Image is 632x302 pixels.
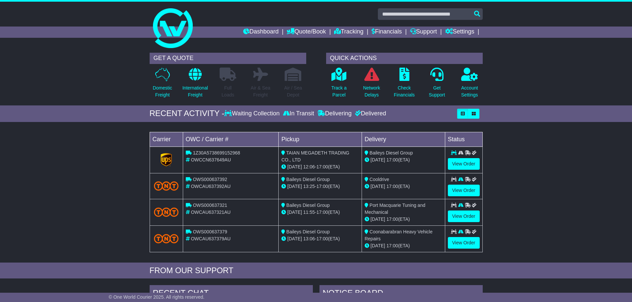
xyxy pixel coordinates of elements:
[362,132,445,147] td: Delivery
[191,236,231,241] span: OWCAU637379AU
[370,177,389,182] span: Cooldrive
[326,53,483,64] div: QUICK ACTIONS
[193,150,240,155] span: 1Z30A5738699152968
[394,85,415,98] p: Check Financials
[461,85,478,98] p: Account Settings
[287,236,302,241] span: [DATE]
[109,294,205,300] span: © One World Courier 2025. All rights reserved.
[287,210,302,215] span: [DATE]
[150,53,306,64] div: GET A QUOTE
[445,27,474,38] a: Settings
[220,85,236,98] p: Full Loads
[448,185,480,196] a: View Order
[150,266,483,275] div: FROM OUR SUPPORT
[182,67,208,102] a: InternationalFreight
[316,236,328,241] span: 17:00
[154,208,179,216] img: TNT_Domestic.png
[153,85,172,98] p: Domestic Freight
[287,184,302,189] span: [DATE]
[448,158,480,170] a: View Order
[281,183,359,190] div: - (ETA)
[284,85,302,98] p: Air / Sea Depot
[287,164,302,169] span: [DATE]
[365,183,442,190] div: (ETA)
[161,153,172,166] img: GetCarrierServiceLogo
[371,216,385,222] span: [DATE]
[182,85,208,98] p: International Freight
[193,177,227,182] span: OWS000637392
[224,110,281,117] div: Waiting Collection
[316,184,328,189] span: 17:00
[386,157,398,162] span: 17:00
[191,210,231,215] span: OWCAU637321AU
[365,216,442,223] div: (ETA)
[334,27,363,38] a: Tracking
[372,27,402,38] a: Financials
[461,67,478,102] a: AccountSettings
[152,67,172,102] a: DomesticFreight
[365,229,433,241] span: Coonabarabran Heavy Vehicle Repairs
[386,184,398,189] span: 17:00
[303,210,315,215] span: 11:55
[363,85,380,98] p: Network Delays
[281,110,316,117] div: In Transit
[183,132,279,147] td: OWC / Carrier #
[303,236,315,241] span: 13:06
[393,67,415,102] a: CheckFinancials
[331,67,347,102] a: Track aParcel
[303,164,315,169] span: 12:06
[363,67,380,102] a: NetworkDelays
[154,181,179,190] img: TNT_Domestic.png
[316,164,328,169] span: 17:00
[286,203,330,208] span: Baileys Diesel Group
[448,237,480,249] a: View Order
[365,203,425,215] span: Port Macquarie Tuning and Mechanical
[386,243,398,248] span: 17:00
[281,235,359,242] div: - (ETA)
[251,85,270,98] p: Air & Sea Freight
[281,163,359,170] div: - (ETA)
[448,211,480,222] a: View Order
[428,67,445,102] a: GetSupport
[429,85,445,98] p: Get Support
[365,242,442,249] div: (ETA)
[191,157,231,162] span: OWCCN637649AU
[191,184,231,189] span: OWCAU637392AU
[303,184,315,189] span: 13:25
[193,229,227,234] span: OWS000637379
[371,157,385,162] span: [DATE]
[371,243,385,248] span: [DATE]
[286,177,330,182] span: Baileys Diesel Group
[316,110,353,117] div: Delivering
[370,150,413,155] span: Baileys Diesel Group
[331,85,347,98] p: Track a Parcel
[353,110,386,117] div: Delivered
[279,132,362,147] td: Pickup
[445,132,482,147] td: Status
[365,156,442,163] div: (ETA)
[154,234,179,243] img: TNT_Domestic.png
[287,27,326,38] a: Quote/Book
[281,150,349,162] span: TAIAN MEGADETH TRADING CO., LTD
[243,27,279,38] a: Dashboard
[150,109,225,118] div: RECENT ACTIVITY -
[371,184,385,189] span: [DATE]
[150,132,183,147] td: Carrier
[281,209,359,216] div: - (ETA)
[286,229,330,234] span: Baileys Diesel Group
[386,216,398,222] span: 17:00
[410,27,437,38] a: Support
[316,210,328,215] span: 17:00
[193,203,227,208] span: OWS000637321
